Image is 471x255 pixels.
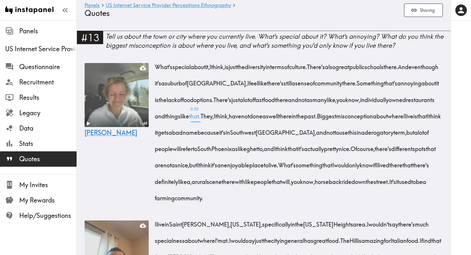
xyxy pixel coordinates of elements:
span: Italian [391,230,407,247]
span: use [339,122,348,139]
span: you [291,171,300,187]
span: They, [201,106,214,122]
span: of [182,73,187,89]
span: say [246,230,255,247]
span: at. [222,230,229,247]
span: I [247,73,249,89]
span: but [406,122,414,139]
span: [GEOGRAPHIC_DATA], [187,73,247,89]
span: just [228,57,237,73]
span: restaurants [406,89,434,106]
span: will [173,139,181,155]
span: in [266,57,270,73]
span: like [238,139,246,155]
span: say [389,214,398,230]
span: Recruitment [19,78,77,87]
span: will, [282,171,291,187]
span: owned [389,89,406,106]
span: food [182,89,194,106]
span: know [359,155,373,171]
span: course, [357,139,375,155]
span: find [421,230,431,247]
span: Southwest [230,122,256,139]
span: in [357,122,361,139]
span: community [315,73,342,89]
span: an [217,155,224,171]
span: there's [375,139,391,155]
span: much [415,214,429,230]
span: think [429,106,441,122]
span: about [373,106,388,122]
span: in [291,214,295,230]
span: I [214,106,215,122]
span: My Invites [19,180,77,189]
span: the [295,214,303,230]
span: in [292,106,296,122]
span: Results [19,93,77,102]
span: that [322,155,332,171]
span: great [313,230,327,247]
span: city [271,230,280,247]
span: specialness [155,230,185,247]
span: misconception [336,106,373,122]
span: culture. [289,57,307,73]
span: [PERSON_NAME], [182,214,230,230]
span: amazing [361,230,384,247]
span: it's [211,155,217,171]
span: down [351,171,366,187]
span: done [249,106,262,122]
a: [PERSON_NAME] [85,128,137,137]
span: it [396,171,399,187]
span: a [161,73,165,89]
span: but [189,155,197,171]
span: there. [384,57,398,73]
div: Tell us about the town or city where you currently live. What's special about it? What's annoying... [106,32,450,50]
span: sense [295,73,310,89]
span: [US_STATE] [303,214,334,230]
span: also [325,57,335,73]
div: 1:48 [137,121,149,126]
span: I [403,106,405,122]
figure: Play1:48 [85,63,149,127]
span: specifically [262,214,291,230]
span: I [367,214,368,230]
span: [US_STATE], [230,214,262,230]
span: I [210,57,211,73]
span: to [335,122,339,139]
span: of [310,73,315,89]
span: it's [298,139,304,155]
span: there [275,89,288,106]
span: like [178,171,187,187]
span: Saint [169,214,182,230]
span: used [399,171,411,187]
span: food. [407,230,420,247]
span: the [263,230,271,247]
span: Of [351,139,357,155]
span: actually [304,139,324,155]
span: annoying [397,73,421,89]
span: many [312,89,327,106]
span: Quotes [19,155,77,163]
span: you [336,89,345,106]
span: there's [267,73,284,89]
span: of [177,89,182,106]
span: options. [194,89,213,106]
span: I [420,230,421,247]
span: nice, [178,155,189,171]
span: of [249,89,254,106]
span: enjoyable [224,155,249,171]
span: still [284,73,292,89]
span: Stats [19,139,77,148]
span: food. [327,230,340,247]
span: in [226,122,230,139]
span: just [255,230,263,247]
span: the [366,171,374,187]
span: it's [155,73,161,89]
span: different [391,139,412,155]
span: think, [215,106,229,122]
span: like [258,73,267,89]
span: to [193,139,197,155]
span: South [197,139,211,155]
span: a [423,171,426,187]
span: schools [365,57,384,73]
